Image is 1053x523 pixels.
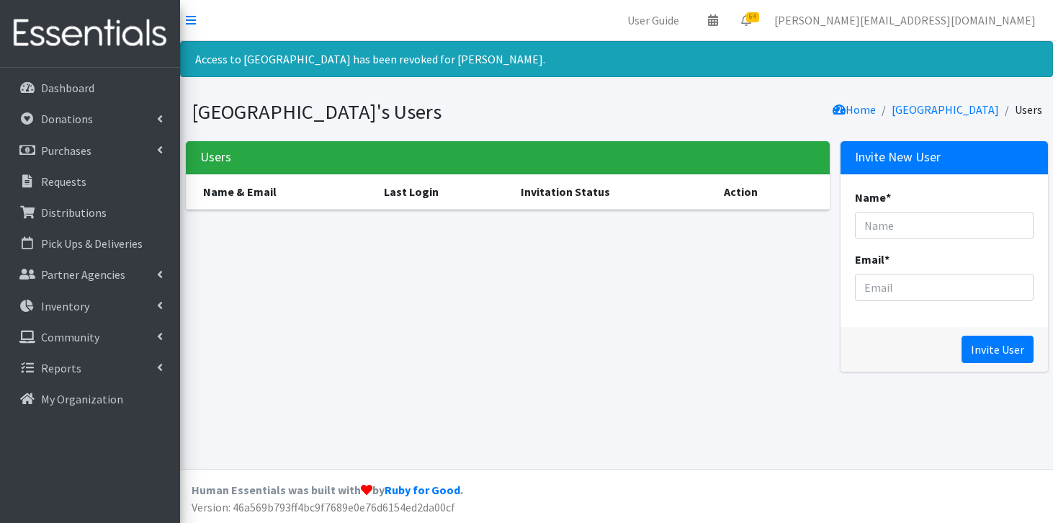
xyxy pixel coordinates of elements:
a: Donations [6,104,174,133]
a: Inventory [6,292,174,321]
a: Dashboard [6,73,174,102]
p: Dashboard [41,81,94,95]
th: Last Login [375,174,513,210]
a: [GEOGRAPHIC_DATA] [892,102,999,117]
h3: Invite New User [855,150,941,165]
th: Invitation Status [512,174,715,210]
input: Email [855,274,1034,301]
abbr: required [884,252,890,267]
img: HumanEssentials [6,9,174,58]
p: Donations [41,112,93,126]
abbr: required [886,190,891,205]
p: My Organization [41,392,123,406]
a: Requests [6,167,174,196]
a: Community [6,323,174,352]
span: 64 [746,12,759,22]
label: Email [855,251,890,268]
label: Name [855,189,891,206]
a: Purchases [6,136,174,165]
p: Requests [41,174,86,189]
a: 64 [730,6,763,35]
a: User Guide [616,6,691,35]
p: Pick Ups & Deliveries [41,236,143,251]
p: Inventory [41,299,89,313]
p: Partner Agencies [41,267,125,282]
h1: [GEOGRAPHIC_DATA]'s Users [192,99,611,125]
p: Purchases [41,143,91,158]
h3: Users [200,150,231,165]
a: Reports [6,354,174,383]
div: Access to [GEOGRAPHIC_DATA] has been revoked for [PERSON_NAME]. [180,41,1053,77]
span: Version: 46a569b793ff4bc9f7689e0e76d6154ed2da00cf [192,500,455,514]
p: Community [41,330,99,344]
p: Distributions [41,205,107,220]
a: Partner Agencies [6,260,174,289]
a: My Organization [6,385,174,414]
li: Users [999,99,1042,120]
strong: Human Essentials was built with by . [192,483,463,497]
a: Distributions [6,198,174,227]
a: Home [833,102,876,117]
th: Name & Email [186,174,375,210]
th: Action [715,174,829,210]
a: Ruby for Good [385,483,460,497]
a: [PERSON_NAME][EMAIL_ADDRESS][DOMAIN_NAME] [763,6,1047,35]
p: Reports [41,361,81,375]
input: Name [855,212,1034,239]
a: Pick Ups & Deliveries [6,229,174,258]
input: Invite User [962,336,1034,363]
